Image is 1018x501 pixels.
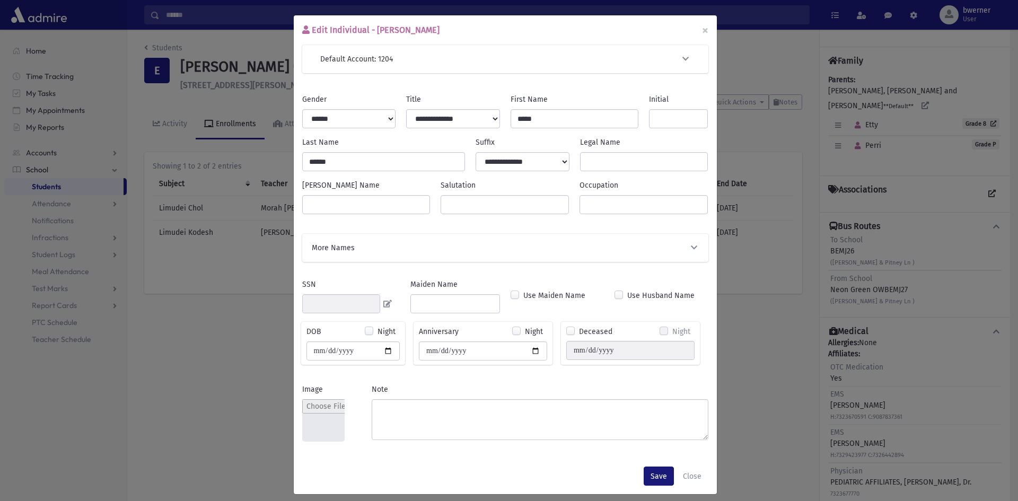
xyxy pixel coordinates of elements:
button: × [694,15,717,45]
label: Maiden Name [410,279,458,290]
label: Title [406,94,421,105]
button: Save [644,467,674,486]
label: Image [302,384,323,395]
label: [PERSON_NAME] Name [302,180,380,191]
label: Use Maiden Name [523,290,585,301]
label: Night [525,326,543,337]
label: Last Name [302,137,339,148]
h6: Edit Individual - [PERSON_NAME] [302,24,440,37]
label: Salutation [441,180,476,191]
label: Deceased [579,326,612,337]
button: Default Account: 1204 [319,54,691,65]
label: Occupation [580,180,618,191]
button: More Names [311,242,700,253]
span: Default Account: 1204 [320,54,393,65]
label: Gender [302,94,327,105]
label: SSN [302,279,316,290]
label: DOB [306,326,321,337]
button: Close [676,467,708,486]
label: Anniversary [419,326,459,337]
label: Initial [649,94,669,105]
label: Night [672,326,690,337]
span: More Names [312,242,355,253]
label: Legal Name [580,137,620,148]
label: First Name [511,94,548,105]
label: Night [378,326,396,337]
label: Suffix [476,137,495,148]
label: Use Husband Name [627,290,695,301]
label: Note [372,384,388,395]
